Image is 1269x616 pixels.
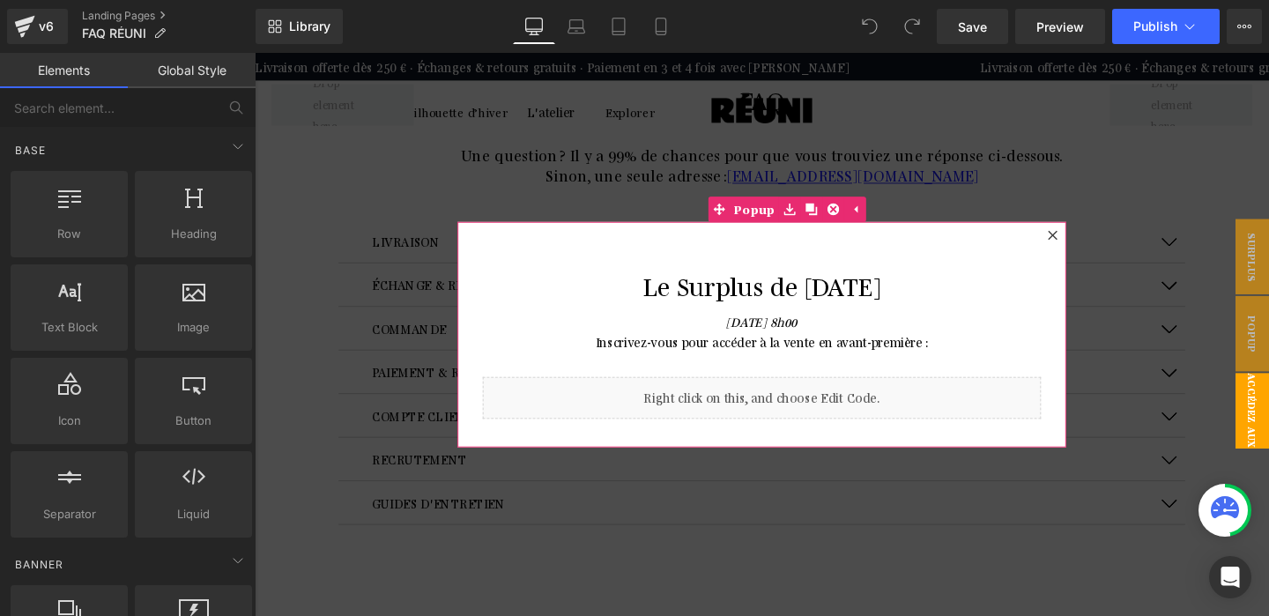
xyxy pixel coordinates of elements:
[16,412,122,430] span: Icon
[82,26,146,41] span: FAQ RÉUNI
[958,18,987,36] span: Save
[140,412,247,430] span: Button
[16,318,122,337] span: Text Block
[7,9,68,44] a: v6
[140,318,247,337] span: Image
[1227,9,1262,44] button: More
[1015,9,1105,44] a: Preview
[500,152,551,178] span: Popup
[574,152,597,178] a: Clone Module
[852,9,887,44] button: Undo
[240,293,827,315] p: Inscrivez-vous pour accéder à la vente en avant-première :
[597,9,640,44] a: Tablet
[640,9,682,44] a: Mobile
[128,53,256,88] a: Global Style
[289,19,330,34] span: Library
[597,152,620,178] a: Delete Module
[1209,556,1251,598] div: Open Intercom Messenger
[13,556,65,573] span: Banner
[1036,18,1084,36] span: Preview
[620,152,642,178] a: Expand / Collapse
[513,9,555,44] a: Desktop
[496,274,571,291] i: [DATE] 8h00
[1133,19,1177,33] span: Publish
[894,9,930,44] button: Redo
[551,152,574,178] a: Save module
[35,15,57,38] div: v6
[140,505,247,523] span: Liquid
[996,256,1066,335] span: Popup alert
[16,225,122,243] span: Row
[240,226,827,263] h4: Le Surplus de [DATE]
[1112,9,1220,44] button: Publish
[555,9,597,44] a: Laptop
[1031,174,1066,254] span: Surplus
[82,9,256,23] a: Landing Pages
[13,142,48,159] span: Base
[256,9,343,44] a: New Library
[16,505,122,523] span: Separator
[140,225,247,243] span: Heading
